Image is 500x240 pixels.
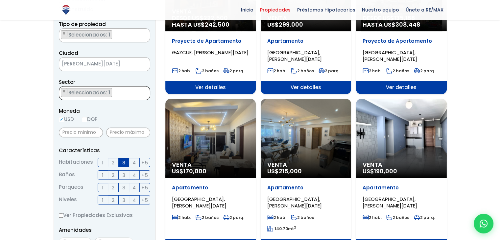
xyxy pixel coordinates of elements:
[59,158,93,167] span: Habitaciones
[102,196,104,204] span: 1
[102,171,104,179] span: 1
[59,146,150,155] p: Características
[414,215,435,220] span: 2 parq.
[386,215,409,220] span: 2 baños
[172,15,249,28] span: DESDE US$
[172,49,249,56] span: GAZCUE, [PERSON_NAME][DATE]
[363,21,440,28] span: HASTA US$
[172,215,191,220] span: 2 hab.
[294,225,296,230] sup: 2
[319,68,340,74] span: 2 parq.
[59,59,133,68] span: SANTO DOMINGO DE GUZMÁN
[267,215,286,220] span: 2 hab.
[59,211,150,219] label: Ver Propiedades Exclusivas
[143,88,146,94] span: ×
[363,38,440,44] p: Proyecto de Apartamento
[59,117,64,122] input: USD
[122,183,125,192] span: 3
[59,107,150,115] span: Moneda
[267,226,296,231] span: mt
[165,81,256,94] span: Ver detalles
[414,68,435,74] span: 2 parq.
[356,81,446,94] span: Ver detalles
[59,213,63,218] input: Ver Propiedades Exclusivas
[61,31,67,36] button: Remove item
[172,21,249,28] span: HASTA US$
[279,167,302,175] span: 215,000
[172,184,249,191] p: Apartamento
[196,215,219,220] span: 2 baños
[112,183,114,192] span: 2
[112,158,114,167] span: 2
[257,5,294,15] span: Propiedades
[82,115,98,123] label: DOP
[132,171,136,179] span: 4
[172,68,191,74] span: 2 hab.
[363,15,440,28] span: DESDE US$
[223,215,244,220] span: 2 parq.
[359,5,402,15] span: Nuestro equipo
[274,226,288,231] span: 140.70
[102,183,104,192] span: 1
[205,20,229,29] span: 242,500
[132,196,136,204] span: 4
[363,68,382,74] span: 2 hab.
[223,68,244,74] span: 2 parq.
[59,226,150,234] p: Amenidades
[141,196,148,204] span: +5
[267,161,345,168] span: Venta
[172,196,226,209] span: [GEOGRAPHIC_DATA], [PERSON_NAME][DATE]
[122,158,125,167] span: 3
[172,161,249,168] span: Venta
[261,81,351,94] span: Ver detalles
[196,68,219,74] span: 2 baños
[62,88,66,94] span: ×
[59,115,74,123] label: USD
[141,171,148,179] span: +5
[59,57,150,71] span: SANTO DOMINGO DE GUZMÁN
[140,61,143,67] span: ×
[112,171,114,179] span: 2
[122,196,125,204] span: 3
[59,170,75,180] span: Baños
[62,31,66,36] span: ×
[402,5,447,15] span: Únete a RE/MAX
[61,88,67,94] button: Remove item
[143,31,146,36] span: ×
[133,59,143,70] button: Remove all items
[267,38,345,44] p: Apartamento
[374,167,397,175] span: 190,000
[132,158,136,167] span: 4
[291,68,314,74] span: 2 baños
[59,128,103,137] input: Precio mínimo
[122,171,125,179] span: 3
[363,196,417,209] span: [GEOGRAPHIC_DATA], [PERSON_NAME][DATE]
[172,167,206,175] span: US$
[132,183,136,192] span: 4
[59,50,78,57] span: Ciudad
[386,68,409,74] span: 2 baños
[363,49,417,62] span: [GEOGRAPHIC_DATA], [PERSON_NAME][DATE]
[61,30,112,39] li: APARTAMENTO
[60,4,72,16] img: Logo de REMAX
[68,89,112,96] span: Seleccionados: 1
[267,167,302,175] span: US$
[102,158,104,167] span: 1
[183,167,206,175] span: 170,000
[106,128,150,137] input: Precio máximo
[59,29,63,43] textarea: Search
[291,215,314,220] span: 2 baños
[267,20,303,29] span: US$
[279,20,303,29] span: 299,000
[82,117,87,122] input: DOP
[267,184,345,191] p: Apartamento
[141,158,148,167] span: +5
[267,49,322,62] span: [GEOGRAPHIC_DATA], [PERSON_NAME][DATE]
[294,5,359,15] span: Préstamos Hipotecarios
[59,183,83,192] span: Parqueos
[172,38,249,44] p: Proyecto de Apartamento
[141,183,148,192] span: +5
[59,86,63,101] textarea: Search
[59,79,75,85] span: Sector
[143,88,147,95] button: Remove all items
